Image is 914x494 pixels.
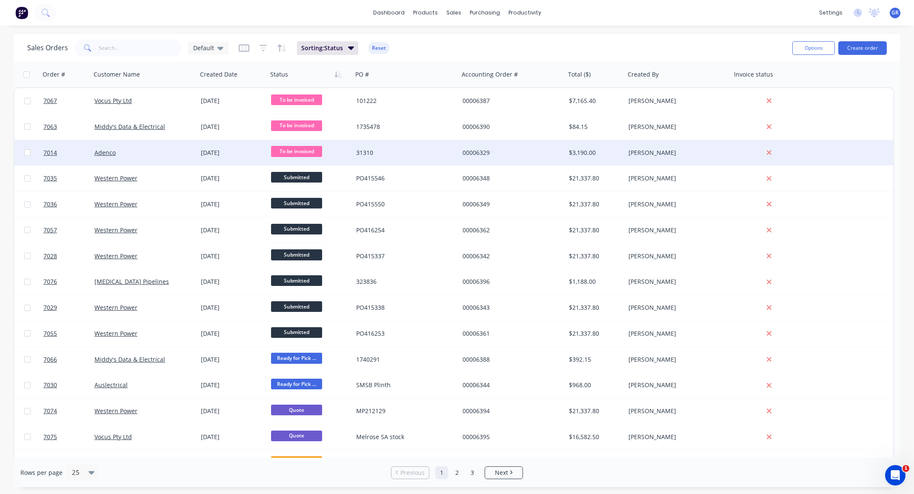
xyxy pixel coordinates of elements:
a: Next page [485,468,523,477]
div: $21,337.80 [569,200,619,208]
div: 00006349 [463,200,557,208]
div: $21,337.80 [569,174,619,183]
span: 7074 [43,407,57,415]
div: PO415337 [356,252,451,260]
div: 00006390 [463,123,557,131]
a: 7029 [43,295,94,320]
button: Sorting:Status [297,41,358,55]
div: $21,337.80 [569,226,619,234]
div: 00006388 [463,355,557,364]
div: [DATE] [201,200,264,208]
span: 1 [903,465,909,472]
a: Western Power [94,226,137,234]
span: GR [891,9,899,17]
div: Total ($) [568,70,591,79]
div: Created By [628,70,659,79]
div: 323836 [356,277,451,286]
span: Submitted [271,224,322,234]
a: 7035 [43,166,94,191]
div: PO # [355,70,369,79]
span: 7055 [43,329,57,338]
div: $16,582.50 [569,433,619,441]
span: 7066 [43,355,57,364]
span: 7030 [43,381,57,389]
a: Western Power [94,174,137,182]
span: Production in P... [271,456,322,467]
ul: Pagination [388,466,526,479]
div: Created Date [200,70,237,79]
div: [PERSON_NAME] [628,200,723,208]
a: Auslectrical [94,381,128,389]
span: 7063 [43,123,57,131]
div: [PERSON_NAME] [628,174,723,183]
div: [PERSON_NAME] [628,277,723,286]
div: Order # [43,70,65,79]
button: Options [792,41,835,55]
div: 101222 [356,97,451,105]
div: 00006329 [463,148,557,157]
div: Status [270,70,288,79]
img: Factory [15,6,28,19]
div: [DATE] [201,97,264,105]
a: 7030 [43,372,94,398]
a: 7028 [43,243,94,269]
a: 7055 [43,321,94,346]
div: Accounting Order # [462,70,518,79]
div: 1735478 [356,123,451,131]
div: $392.15 [569,355,619,364]
a: Previous page [391,468,429,477]
div: settings [815,6,847,19]
span: 7075 [43,433,57,441]
a: Western Power [94,200,137,208]
div: [DATE] [201,252,264,260]
span: 7014 [43,148,57,157]
div: $84.15 [569,123,619,131]
div: products [409,6,442,19]
a: Page 2 [451,466,463,479]
button: Create order [838,41,887,55]
span: Ready for Pick ... [271,353,322,363]
a: Western Power [94,329,137,337]
span: Submitted [271,198,322,208]
div: [DATE] [201,381,264,389]
span: Previous [400,468,425,477]
div: $21,337.80 [569,407,619,415]
div: 00006348 [463,174,557,183]
div: [PERSON_NAME] [628,226,723,234]
div: $21,337.80 [569,329,619,338]
span: Submitted [271,301,322,312]
div: [PERSON_NAME] [628,381,723,389]
div: 00006394 [463,407,557,415]
span: 7057 [43,226,57,234]
span: Submitted [271,249,322,260]
a: 7075 [43,424,94,450]
span: Submitted [271,275,322,286]
a: Middy's Data & Electrical [94,355,165,363]
a: Page 1 is your current page [435,466,448,479]
div: PO416254 [356,226,451,234]
span: Ready for Pick ... [271,379,322,389]
div: [DATE] [201,407,264,415]
div: $968.00 [569,381,619,389]
a: 7014 [43,140,94,166]
a: Page 3 [466,466,479,479]
div: $7,165.40 [569,97,619,105]
div: 00006343 [463,303,557,312]
span: Sorting: Status [301,44,343,52]
span: 7029 [43,303,57,312]
div: MP212129 [356,407,451,415]
a: Middy's Data & Electrical [94,123,165,131]
div: 00006361 [463,329,557,338]
div: PO415338 [356,303,451,312]
input: Search... [99,40,182,57]
div: sales [442,6,466,19]
div: [DATE] [201,148,264,157]
div: 00006395 [463,433,557,441]
div: [DATE] [201,123,264,131]
a: 7067 [43,88,94,114]
a: Western Power [94,252,137,260]
div: [PERSON_NAME] [628,329,723,338]
a: 7036 [43,191,94,217]
a: 7063 [43,114,94,140]
h1: Sales Orders [27,44,68,52]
